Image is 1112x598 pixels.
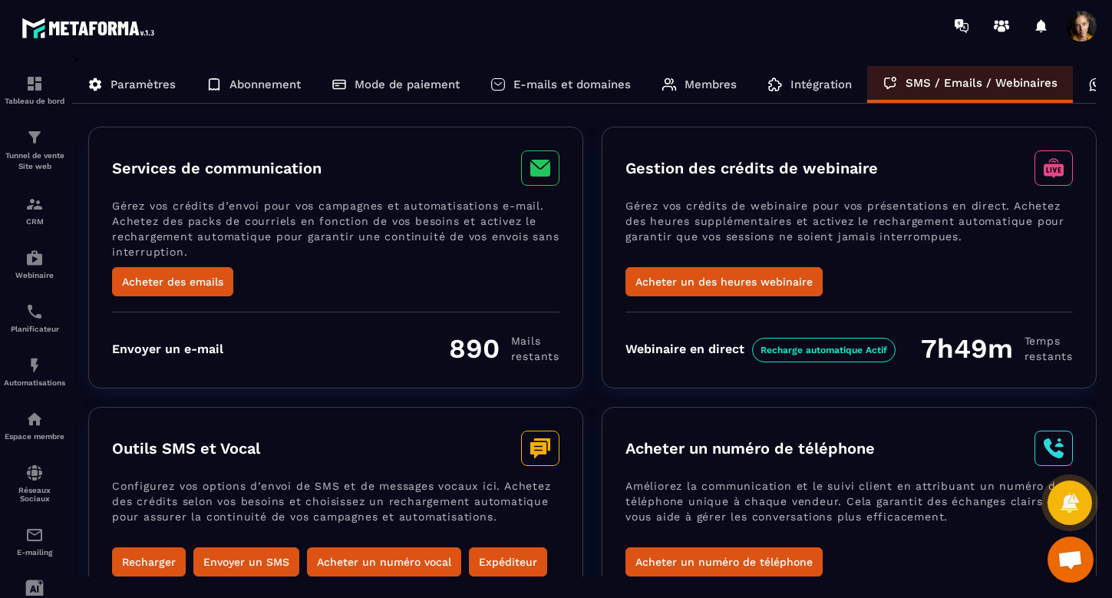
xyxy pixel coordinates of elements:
p: Webinaire [4,271,65,279]
img: automations [25,410,44,428]
div: Ouvrir le chat [1048,537,1094,583]
img: formation [25,128,44,147]
div: Envoyer un e-mail [112,342,223,356]
button: Expéditeur [469,547,547,577]
p: Automatisations [4,378,65,387]
button: Envoyer un SMS [193,547,299,577]
a: automationsautomationsWebinaire [4,237,65,291]
img: email [25,526,44,544]
p: E-mails et domaines [513,78,631,91]
a: social-networksocial-networkRéseaux Sociaux [4,452,65,514]
span: Recharge automatique Actif [752,338,896,362]
span: Temps [1025,333,1073,349]
p: Espace membre [4,432,65,441]
img: formation [25,74,44,93]
button: Acheter un des heures webinaire [625,267,823,296]
a: formationformationTableau de bord [4,63,65,117]
p: Tableau de bord [4,97,65,105]
p: Intégration [790,78,852,91]
p: Améliorez la communication et le suivi client en attribuant un numéro de téléphone unique à chaqu... [625,478,1073,547]
img: automations [25,356,44,375]
div: 890 [449,332,559,365]
img: social-network [25,464,44,482]
p: Configurez vos options d’envoi de SMS et de messages vocaux ici. Achetez des crédits selon vos be... [112,478,559,547]
p: SMS / Emails / Webinaires [906,76,1058,90]
a: schedulerschedulerPlanificateur [4,291,65,345]
h3: Acheter un numéro de téléphone [625,439,875,458]
p: Gérez vos crédits de webinaire pour vos présentations en direct. Achetez des heures supplémentair... [625,198,1073,267]
span: restants [1025,349,1073,364]
p: Abonnement [229,78,301,91]
p: Planificateur [4,325,65,333]
button: Acheter des emails [112,267,233,296]
p: Tunnel de vente Site web [4,150,65,172]
h3: Services de communication [112,159,322,177]
p: E-mailing [4,548,65,557]
img: formation [25,195,44,213]
img: automations [25,249,44,267]
p: Mode de paiement [355,78,460,91]
a: formationformationTunnel de vente Site web [4,117,65,183]
p: CRM [4,217,65,226]
span: restants [511,349,559,364]
a: emailemailE-mailing [4,514,65,568]
a: automationsautomationsEspace membre [4,398,65,452]
p: Membres [685,78,737,91]
img: scheduler [25,302,44,321]
div: Webinaire en direct [625,342,896,356]
button: Acheter un numéro vocal [307,547,461,577]
p: Réseaux Sociaux [4,486,65,503]
p: Gérez vos crédits d’envoi pour vos campagnes et automatisations e-mail. Achetez des packs de cour... [112,198,559,267]
a: automationsautomationsAutomatisations [4,345,65,398]
p: Paramètres [111,78,176,91]
img: logo [21,14,160,42]
button: Acheter un numéro de téléphone [625,547,823,577]
a: formationformationCRM [4,183,65,237]
h3: Outils SMS et Vocal [112,439,260,458]
span: Mails [511,333,559,349]
button: Recharger [112,547,186,577]
div: 7h49m [921,332,1073,365]
h3: Gestion des crédits de webinaire [625,159,878,177]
